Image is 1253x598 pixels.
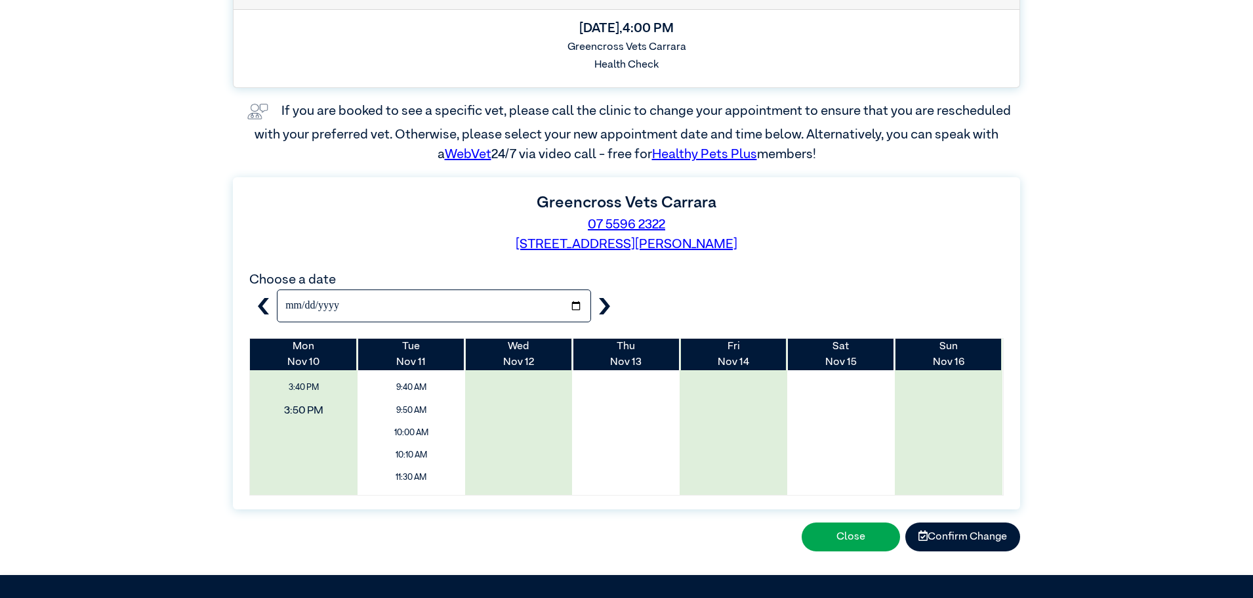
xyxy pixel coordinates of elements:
th: Nov 10 [250,339,358,370]
label: Choose a date [249,273,336,286]
a: 07 5596 2322 [588,218,665,231]
a: [STREET_ADDRESS][PERSON_NAME] [516,238,737,251]
button: Confirm Change [905,523,1020,551]
h6: Greencross Vets Carrara [244,41,1009,54]
span: 3:50 PM [240,398,368,423]
span: 3:40 PM [255,378,353,397]
span: 11:40 AM [362,490,461,509]
span: 10:10 AM [362,446,461,465]
label: If you are booked to see a specific vet, please call the clinic to change your appointment to ens... [255,104,1014,161]
button: Close [802,523,900,551]
span: 9:40 AM [362,378,461,397]
span: 11:30 AM [362,468,461,487]
a: WebVet [445,148,491,161]
h6: Health Check [244,59,1009,72]
h5: [DATE] , 4:00 PM [244,20,1009,36]
label: Greencross Vets Carrara [537,195,716,211]
th: Nov 11 [358,339,465,370]
th: Nov 16 [895,339,1002,370]
th: Nov 13 [572,339,680,370]
span: 9:50 AM [362,401,461,420]
img: vet [242,98,274,125]
span: 10:00 AM [362,423,461,442]
th: Nov 14 [680,339,787,370]
th: Nov 12 [465,339,573,370]
a: Healthy Pets Plus [652,148,757,161]
th: Nov 15 [787,339,895,370]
